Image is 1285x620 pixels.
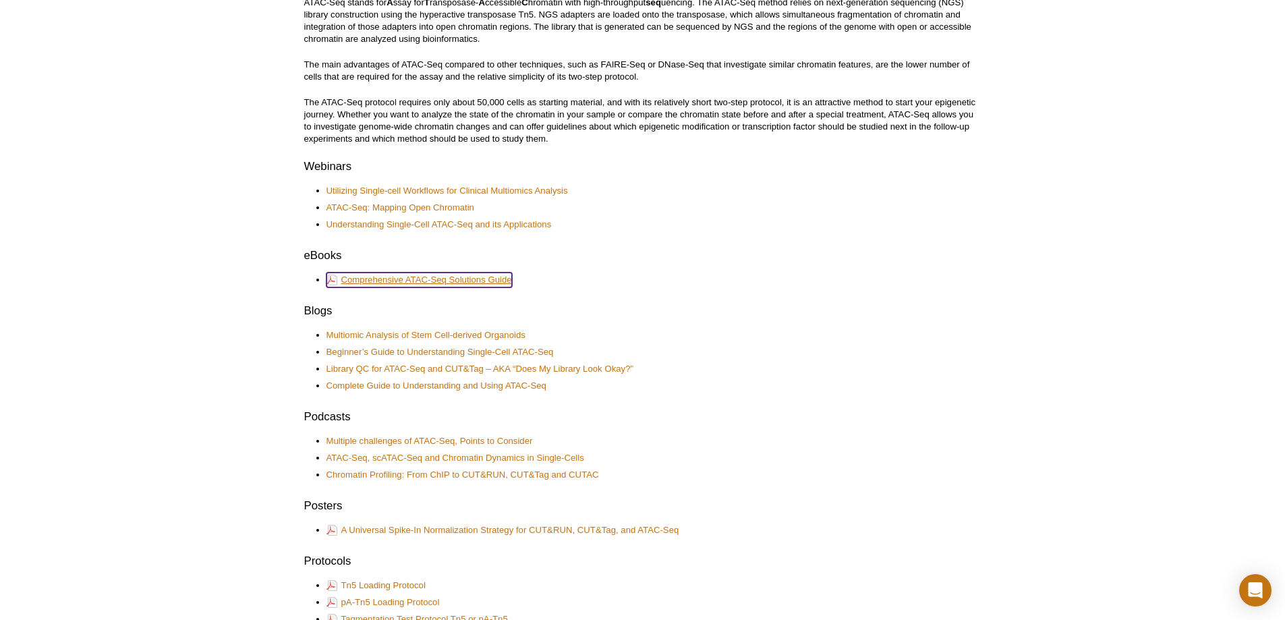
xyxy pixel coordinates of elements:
a: pA-Tn5 Loading Protocol [326,595,440,610]
p: The ATAC-Seq protocol requires only about 50,000 cells as starting material, and with its relativ... [304,96,981,145]
a: Multiomic Analysis of Stem Cell-derived Organoids [326,329,525,341]
div: Open Intercom Messenger [1239,574,1272,607]
h2: eBooks [304,248,981,264]
a: Beginner’s Guide to Understanding Single-Cell ATAC-Seq [326,346,554,358]
a: Library QC for ATAC-Seq and CUT&Tag – AKA “Does My Library Look Okay?” [326,363,633,375]
a: ATAC-Seq: Mapping Open Chromatin [326,202,474,214]
a: Multiple challenges of ATAC-Seq, Points to Consider [326,435,533,447]
a: Complete Guide to Understanding and Using ATAC-Seq [326,380,546,392]
a: Tn5 Loading Protocol [326,578,426,593]
a: Comprehensive ATAC-Seq Solutions Guide [326,273,512,287]
a: Utilizing Single-cell Workflows for Clinical Multiomics Analysis [326,185,568,197]
h2: Podcasts [304,409,981,425]
h2: Posters [304,498,981,514]
a: ATAC-Seq, scATAC-Seq and Chromatin Dynamics in Single-Cells [326,452,584,464]
h2: Webinars [304,159,981,175]
a: Chromatin Profiling: From ChIP to CUT&RUN, CUT&Tag and CUTAC [326,469,599,481]
h2: Protocols [304,553,981,569]
a: Understanding Single-Cell ATAC-Seq and its Applications [326,219,552,231]
a: A Universal Spike-In Normalization Strategy for CUT&RUN, CUT&Tag, and ATAC-Seq [326,523,679,538]
p: The main advantages of ATAC-Seq compared to other techniques, such as FAIRE-Seq or DNase-Seq that... [304,59,981,83]
h2: Blogs [304,303,981,319]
